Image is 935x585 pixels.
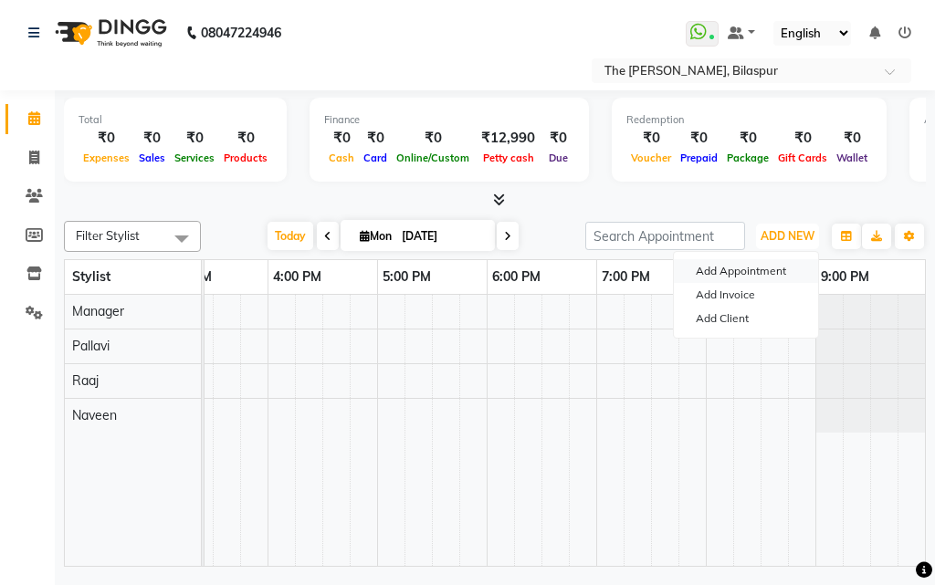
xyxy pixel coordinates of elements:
[597,264,655,290] a: 7:00 PM
[324,128,359,149] div: ₹0
[134,128,170,149] div: ₹0
[676,151,722,164] span: Prepaid
[773,151,832,164] span: Gift Cards
[773,128,832,149] div: ₹0
[219,151,272,164] span: Products
[396,223,488,250] input: 2025-09-01
[674,307,818,330] a: Add Client
[676,128,722,149] div: ₹0
[626,151,676,164] span: Voucher
[134,151,170,164] span: Sales
[359,151,392,164] span: Card
[72,338,110,354] span: Pallavi
[542,128,574,149] div: ₹0
[79,128,134,149] div: ₹0
[268,222,313,250] span: Today
[832,128,872,149] div: ₹0
[674,283,818,307] a: Add Invoice
[832,151,872,164] span: Wallet
[324,151,359,164] span: Cash
[722,128,773,149] div: ₹0
[72,268,110,285] span: Stylist
[170,151,219,164] span: Services
[816,264,874,290] a: 9:00 PM
[544,151,573,164] span: Due
[488,264,545,290] a: 6:00 PM
[359,128,392,149] div: ₹0
[355,229,396,243] span: Mon
[478,151,539,164] span: Petty cash
[474,128,542,149] div: ₹12,990
[170,128,219,149] div: ₹0
[72,303,124,319] span: Manager
[674,259,818,283] button: Add Appointment
[392,151,474,164] span: Online/Custom
[324,112,574,128] div: Finance
[585,222,745,250] input: Search Appointment
[72,407,117,423] span: Naveen
[761,229,814,243] span: ADD NEW
[392,128,474,149] div: ₹0
[756,224,819,249] button: ADD NEW
[626,112,872,128] div: Redemption
[47,7,172,58] img: logo
[219,128,272,149] div: ₹0
[722,151,773,164] span: Package
[79,112,272,128] div: Total
[626,128,676,149] div: ₹0
[201,7,281,58] b: 08047224946
[72,372,99,389] span: Raaj
[268,264,326,290] a: 4:00 PM
[378,264,436,290] a: 5:00 PM
[76,228,140,243] span: Filter Stylist
[79,151,134,164] span: Expenses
